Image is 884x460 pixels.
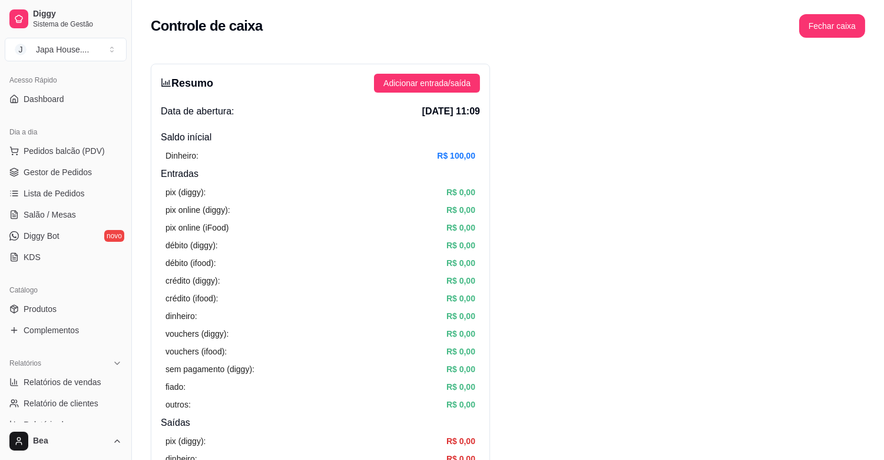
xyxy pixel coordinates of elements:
[5,226,127,245] a: Diggy Botnovo
[33,436,108,446] span: Bea
[161,75,213,91] h3: Resumo
[165,292,218,305] article: crédito (ifood):
[165,398,191,411] article: outros:
[383,77,471,90] span: Adicionar entrada/saída
[15,44,27,55] span: J
[24,324,79,336] span: Complementos
[33,9,122,19] span: Diggy
[24,145,105,157] span: Pedidos balcão (PDV)
[446,327,475,340] article: R$ 0,00
[165,221,229,234] article: pix online (iFood)
[33,19,122,29] span: Sistema de Gestão
[165,274,220,287] article: crédito (diggy):
[5,427,127,455] button: Bea
[5,300,127,318] a: Produtos
[5,123,127,142] div: Dia a dia
[5,90,127,109] a: Dashboard
[24,251,41,263] span: KDS
[165,310,197,323] article: dinheiro:
[24,419,95,431] span: Relatório de mesas
[165,363,254,376] article: sem pagamento (diggy):
[446,345,475,358] article: R$ 0,00
[437,149,475,162] article: R$ 100,00
[5,321,127,340] a: Complementos
[165,186,206,199] article: pix (diggy):
[5,71,127,90] div: Acesso Rápido
[5,373,127,392] a: Relatórios de vendas
[165,149,198,162] article: Dinheiro:
[5,281,127,300] div: Catálogo
[9,359,41,368] span: Relatórios
[161,104,234,119] span: Data de abertura:
[5,394,127,413] a: Relatório de clientes
[5,248,127,267] a: KDS
[5,184,127,203] a: Lista de Pedidos
[5,205,127,224] a: Salão / Mesas
[5,142,127,160] button: Pedidos balcão (PDV)
[161,416,480,430] h4: Saídas
[5,38,127,61] button: Select a team
[446,292,475,305] article: R$ 0,00
[446,363,475,376] article: R$ 0,00
[374,74,480,93] button: Adicionar entrada/saída
[5,5,127,33] a: DiggySistema de Gestão
[446,186,475,199] article: R$ 0,00
[24,209,76,221] span: Salão / Mesas
[165,239,218,252] article: débito (diggy):
[5,415,127,434] a: Relatório de mesas
[446,435,475,448] article: R$ 0,00
[799,14,865,38] button: Fechar caixa
[165,203,230,216] article: pix online (diggy):
[24,230,59,242] span: Diggy Bot
[161,77,171,88] span: bar-chart
[165,380,186,393] article: fiado:
[446,310,475,323] article: R$ 0,00
[446,257,475,270] article: R$ 0,00
[165,257,216,270] article: débito (ifood):
[165,345,227,358] article: vouchers (ifood):
[5,163,127,182] a: Gestor de Pedidos
[24,93,64,105] span: Dashboard
[24,166,92,178] span: Gestor de Pedidos
[165,327,229,340] article: vouchers (diggy):
[151,17,263,35] h2: Controle de caixa
[422,104,480,119] span: [DATE] 11:09
[36,44,89,55] div: Japa House. ...
[446,274,475,287] article: R$ 0,00
[161,167,480,181] h4: Entradas
[446,398,475,411] article: R$ 0,00
[446,221,475,234] article: R$ 0,00
[161,130,480,144] h4: Saldo inícial
[24,376,101,388] span: Relatórios de vendas
[165,435,206,448] article: pix (diggy):
[24,397,98,409] span: Relatório de clientes
[24,188,85,199] span: Lista de Pedidos
[446,203,475,216] article: R$ 0,00
[446,380,475,393] article: R$ 0,00
[24,303,57,315] span: Produtos
[446,239,475,252] article: R$ 0,00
